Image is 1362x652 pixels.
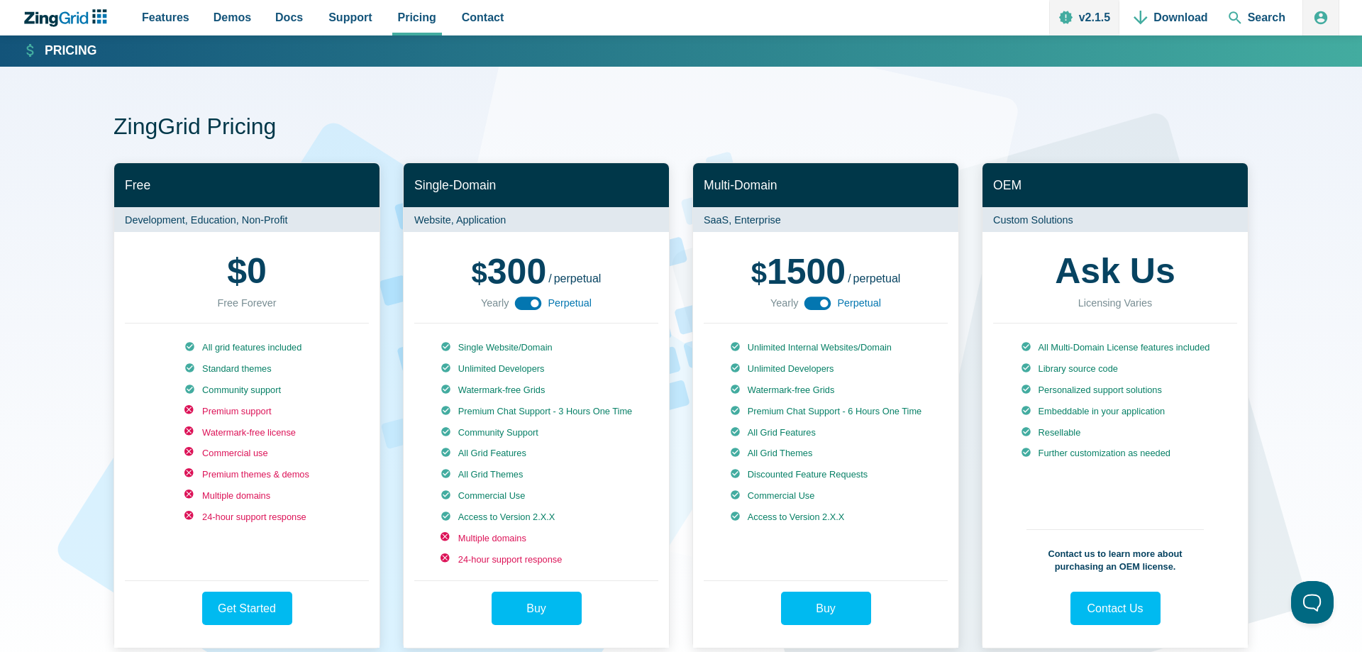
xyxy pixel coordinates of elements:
span: Pricing [398,8,436,27]
li: Community support [184,384,309,397]
span: perpetual [853,272,901,284]
p: Custom Solutions [982,207,1248,232]
li: Library source code [1021,363,1210,375]
li: Commercial use [184,447,309,460]
span: Perpetual [837,294,881,311]
span: Support [328,8,372,27]
h2: Multi-Domain [693,163,958,208]
span: Perpetual [548,294,592,311]
a: Contact Us [1070,592,1161,625]
p: SaaS, Enterprise [693,207,958,232]
li: 24-hour support response [441,553,632,566]
li: Commercial Use [441,490,632,502]
li: Multiple domains [184,490,309,502]
a: ZingChart Logo. Click to return to the homepage [23,9,114,27]
li: Premium Chat Support - 3 Hours One Time [441,405,632,418]
p: Development, Education, Non-Profit [114,207,380,232]
h2: Single-Domain [404,163,669,208]
li: Access to Version 2.X.X [730,511,921,524]
li: All Grid Themes [730,447,921,460]
span: Demos [214,8,251,27]
li: Premium themes & demos [184,468,309,481]
strong: Pricing [45,45,96,57]
li: Unlimited Developers [441,363,632,375]
li: All Grid Features [730,426,921,439]
li: Unlimited Developers [730,363,921,375]
li: Further customization as needed [1021,447,1210,460]
li: Watermark-free license [184,426,309,439]
li: Premium Chat Support - 6 Hours One Time [730,405,921,418]
span: perpetual [554,272,602,284]
span: 300 [472,252,547,292]
h1: ZingGrid Pricing [113,112,1248,144]
li: Multiple domains [441,532,632,545]
a: Buy [492,592,582,625]
span: / [548,273,551,284]
span: Contact [462,8,504,27]
strong: Ask Us [1055,253,1175,289]
li: 24-hour support response [184,511,309,524]
li: Unlimited Internal Websites/Domain [730,341,921,354]
li: Community Support [441,426,632,439]
li: Personalized support solutions [1021,384,1210,397]
span: Docs [275,8,303,27]
div: Licensing Varies [1078,294,1153,311]
h2: Free [114,163,380,208]
iframe: Toggle Customer Support [1291,581,1334,624]
h2: OEM [982,163,1248,208]
li: All Grid Themes [441,468,632,481]
span: 1500 [751,252,846,292]
li: Discounted Feature Requests [730,468,921,481]
li: All Grid Features [441,447,632,460]
li: All Multi-Domain License features included [1021,341,1210,354]
a: Get Started [202,592,292,625]
li: Access to Version 2.X.X [441,511,632,524]
li: Watermark-free Grids [730,384,921,397]
p: Website, Application [404,207,669,232]
span: Features [142,8,189,27]
li: Watermark-free Grids [441,384,632,397]
li: All grid features included [184,341,309,354]
span: / [848,273,851,284]
a: Pricing [24,43,96,60]
strong: 0 [227,253,267,289]
li: Premium support [184,405,309,418]
a: Buy [781,592,871,625]
li: Resellable [1021,426,1210,439]
div: Free Forever [217,294,276,311]
p: Contact us to learn more about purchasing an OEM license. [1026,529,1204,573]
span: $ [227,253,247,289]
li: Commercial Use [730,490,921,502]
li: Single Website/Domain [441,341,632,354]
span: Yearly [481,294,509,311]
li: Embeddable in your application [1021,405,1210,418]
li: Standard themes [184,363,309,375]
span: Yearly [770,294,798,311]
